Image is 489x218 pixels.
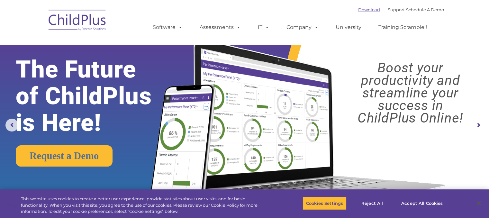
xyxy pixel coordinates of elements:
a: Download [358,7,380,12]
button: Accept All Cookies [398,196,446,210]
a: Software [146,21,189,34]
button: Reject All [352,196,392,210]
a: Company [280,21,325,34]
a: Request a Demo [16,145,113,167]
button: Close [472,196,486,210]
a: Training Scramble!! [372,21,433,34]
button: Cookies Settings [303,196,347,210]
a: University [329,21,368,34]
span: Phone number [89,69,117,74]
span: Last name [89,42,109,47]
rs-layer: Boost your productivity and streamline your success in ChildPlus Online! [338,61,483,124]
img: ChildPlus by Procare Solutions [45,5,110,37]
a: Schedule A Demo [406,7,444,12]
a: Support [388,7,405,12]
rs-layer: The Future of ChildPlus is Here! [16,56,172,136]
a: Assessments [193,21,247,34]
div: This website uses cookies to create a better user experience, provide statistics about user visit... [21,196,269,215]
font: | [358,7,444,12]
a: IT [251,21,276,34]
